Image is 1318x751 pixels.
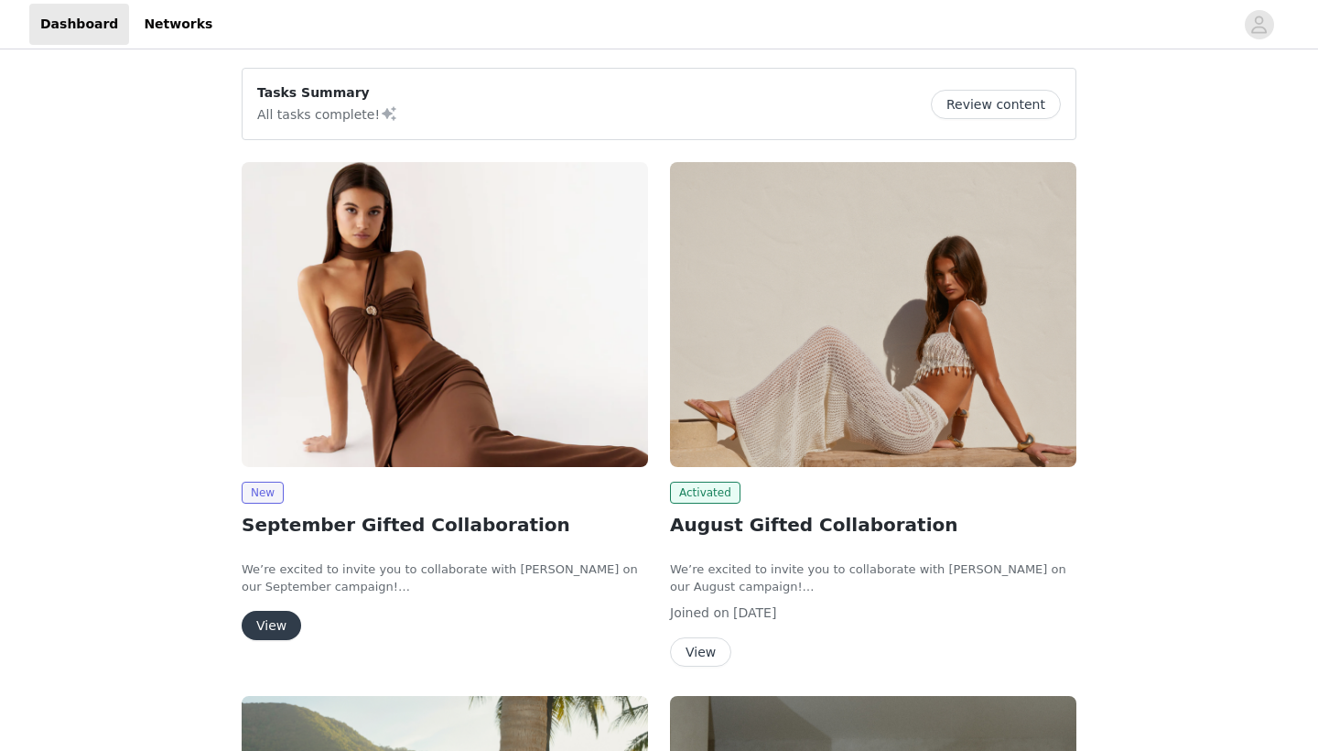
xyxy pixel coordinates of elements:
button: View [670,637,731,667]
a: View [670,646,731,659]
h2: September Gifted Collaboration [242,511,648,539]
span: [DATE] [733,605,776,620]
span: Joined on [670,605,729,620]
p: We’re excited to invite you to collaborate with [PERSON_NAME] on our September campaign! [242,561,648,596]
a: Networks [133,4,223,45]
button: Review content [931,90,1061,119]
p: All tasks complete! [257,103,398,125]
span: Activated [670,482,740,504]
div: avatar [1250,10,1268,39]
button: View [242,611,301,640]
a: Dashboard [29,4,129,45]
p: Tasks Summary [257,83,398,103]
img: Peppermayo USA [670,162,1076,467]
img: Peppermayo USA [242,162,648,467]
p: We’re excited to invite you to collaborate with [PERSON_NAME] on our August campaign! [670,561,1076,596]
span: New [242,482,284,504]
h2: August Gifted Collaboration [670,511,1076,539]
a: View [242,619,301,633]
